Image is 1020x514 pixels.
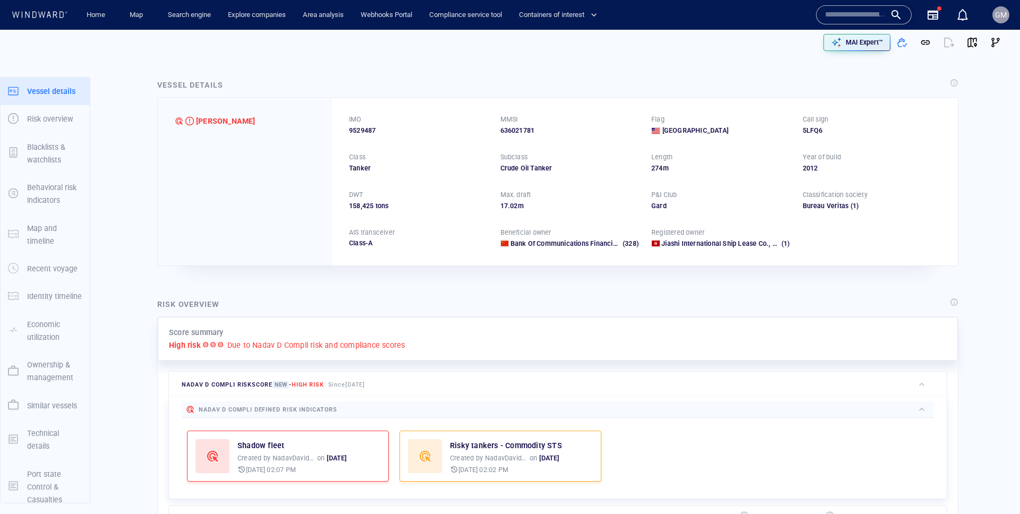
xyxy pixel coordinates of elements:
span: New [273,381,289,389]
p: Created by on [237,453,347,463]
p: NadavDavidson2 [273,453,315,463]
span: m [518,202,524,210]
p: [DATE] 02:07 PM [246,465,296,475]
button: Map and timeline [1,215,90,255]
a: Bank Of Communications Financial Leasing Co., Ltd. (328) [511,239,639,249]
p: Length [651,152,673,162]
span: m [663,164,669,172]
div: 5LFQ6 [803,126,941,135]
a: Technical details [1,434,90,444]
p: Subclass [500,152,528,162]
button: MAI Expert™ [823,34,890,51]
button: View on map [960,31,984,54]
div: Bureau Veritas [803,201,941,211]
div: [PERSON_NAME] [196,115,256,127]
span: (1) [848,201,941,211]
div: 2012 [803,164,941,173]
span: Bank Of Communications Financial Leasing Co., Ltd. [511,239,672,247]
div: Bureau Veritas [803,201,849,211]
p: Beneficial owner [500,228,551,237]
button: Visual Link Analysis [984,31,1007,54]
div: 158,425 tons [349,201,488,211]
button: Recent voyage [1,255,90,282]
p: Flag [651,115,665,124]
button: Vessel details [1,78,90,105]
a: Economic utilization [1,325,90,335]
a: Jiashi International Ship Lease Co., Limited (1) [661,239,789,249]
p: Identity timeline [27,290,82,303]
p: Max. draft [500,190,531,200]
button: GM [990,4,1011,25]
p: Map and timeline [27,222,82,248]
a: Behavioral risk indicators [1,189,90,199]
a: Port state Control & Casualties [1,481,90,491]
p: Behavioral risk indicators [27,181,82,207]
button: Identity timeline [1,282,90,310]
span: 17 [500,202,508,210]
span: Containers of interest [519,9,597,21]
button: Risk overview [1,105,90,133]
a: Similar vessels [1,400,90,410]
a: Compliance service tool [425,6,506,24]
p: Similar vessels [27,399,77,412]
p: Port state Control & Casualties [27,468,82,507]
p: IMO [349,115,362,124]
p: NadavDavidson2 [485,453,528,463]
p: [DATE] [539,453,559,463]
span: Jiashi International Ship Lease Co., Limited [661,239,795,247]
p: Created by on [450,453,559,463]
p: Due to Nadav D Compli risk and compliance scores [227,339,405,352]
span: 274 [651,164,663,172]
a: Explore companies [224,6,290,24]
p: Technical details [27,427,82,453]
p: Blacklists & watchlists [27,141,82,167]
a: Vessel details [1,85,90,96]
button: Port state Control & Casualties [1,460,90,514]
a: Map and timeline [1,229,90,239]
a: Search engine [164,6,215,24]
div: High risk [185,117,194,125]
div: Gard [651,201,790,211]
p: Classification society [803,190,868,200]
span: Since [DATE] [328,381,365,388]
button: Similar vessels [1,392,90,419]
div: Crude Oil Tanker [500,164,639,173]
span: LIPARI [196,115,256,127]
p: Risky tankers - Commodity STS [450,439,562,452]
a: Shadow fleet [237,439,284,452]
p: Vessel details [27,85,75,98]
a: Identity timeline [1,291,90,301]
span: (328) [621,239,639,249]
span: (1) [780,239,790,249]
button: Ownership & management [1,351,90,392]
p: P&I Club [651,190,677,200]
div: 636021781 [500,126,639,135]
p: Risk overview [27,113,73,125]
button: Add to vessel list [890,31,914,54]
a: Blacklists & watchlists [1,148,90,158]
span: [GEOGRAPHIC_DATA] [662,126,728,135]
p: [DATE] 02:02 PM [458,465,508,475]
a: Risk overview [1,114,90,124]
a: Home [82,6,109,24]
button: Containers of interest [515,6,606,24]
span: Nadav D Compli risk score - [182,381,324,389]
p: Ownership & management [27,358,82,384]
p: Registered owner [651,228,704,237]
p: Class [349,152,365,162]
p: [DATE] [327,453,346,463]
a: Webhooks Portal [356,6,416,24]
a: Area analysis [299,6,348,24]
p: DWT [349,190,363,200]
button: Blacklists & watchlists [1,133,90,174]
span: GM [995,11,1007,19]
span: Class-A [349,239,372,247]
span: . [508,202,510,210]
